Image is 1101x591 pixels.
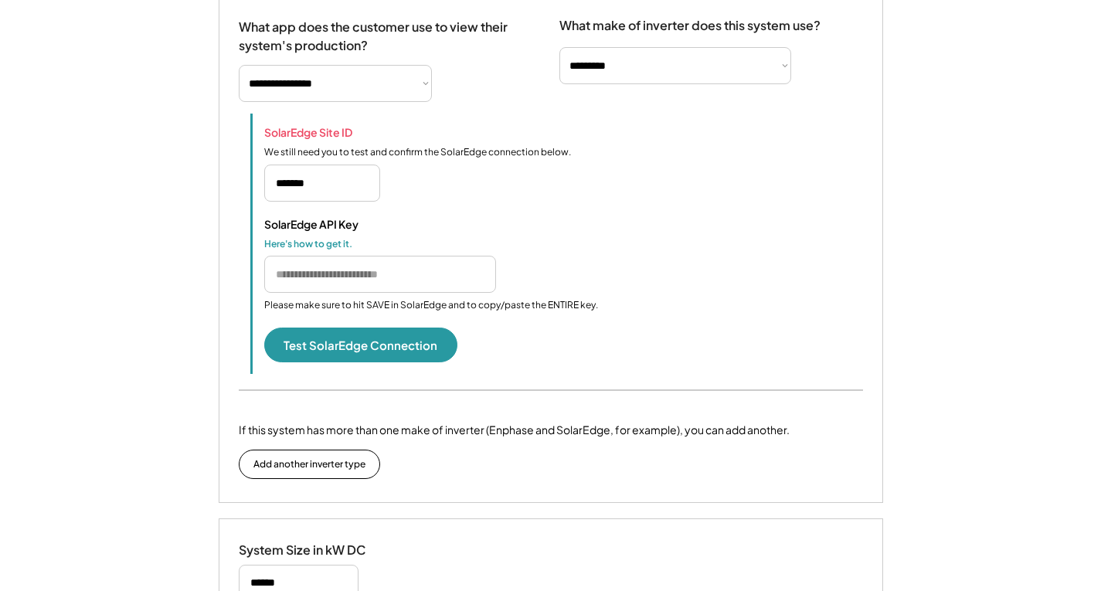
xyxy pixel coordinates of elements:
[264,217,419,231] div: SolarEdge API Key
[264,125,419,139] div: SolarEdge Site ID
[264,328,457,362] button: Test SolarEdge Connection
[559,2,821,37] div: What make of inverter does this system use?
[264,146,571,159] div: We still need you to test and confirm the SolarEdge connection below.
[264,299,598,312] div: Please make sure to hit SAVE in SolarEdge and to copy/paste the ENTIRE key.
[239,422,790,438] div: If this system has more than one make of inverter (Enphase and SolarEdge, for example), you can a...
[239,450,380,479] button: Add another inverter type
[239,2,528,55] div: What app does the customer use to view their system's production?
[239,542,393,559] div: System Size in kW DC
[264,238,419,250] div: Here's how to get it.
